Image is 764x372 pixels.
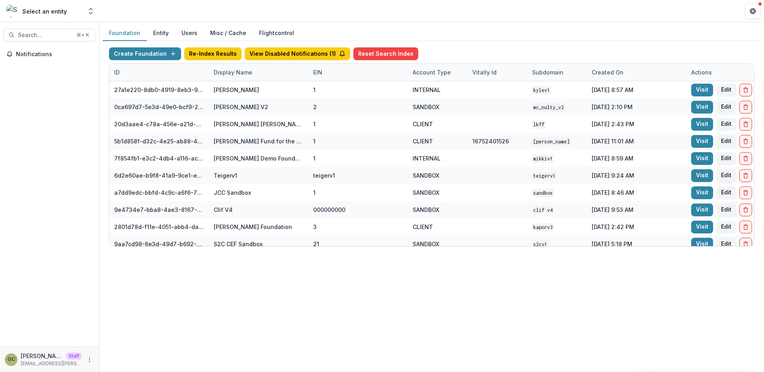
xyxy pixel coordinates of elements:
div: CLIENT [413,223,433,231]
div: 21 [313,240,319,248]
button: Users [175,25,204,41]
div: Vitally Id [468,64,527,81]
button: Foundation [103,25,147,41]
div: ID [109,64,209,81]
button: Delete Foundation [739,118,752,131]
div: Created on [587,64,686,81]
div: 6d2e60ae-b9f8-41a9-9ce1-e608d0f20ec5 [114,171,204,180]
div: 27a1e220-8db0-4919-8eb3-9f29ee33f7b0 [114,86,204,94]
div: 5b1d858f-d32c-4e25-ab88-434536713791 [114,137,204,145]
span: Notifications [16,51,93,58]
div: Clif V4 [214,206,233,214]
div: 3 [313,223,317,231]
button: Edit [716,152,736,165]
button: Edit [716,221,736,233]
div: SANDBOX [413,240,439,248]
div: [DATE] 2:43 PM [587,116,686,133]
a: Visit [691,169,713,182]
div: ⌘ + K [75,31,91,39]
button: Edit [716,118,736,131]
div: EIN [308,68,327,76]
div: [DATE] 5:18 PM [587,235,686,253]
div: 2801d78d-f11e-4051-abb4-dab00da98882 [114,223,204,231]
button: Edit [716,186,736,199]
button: View Disabled Notifications (1) [245,47,350,60]
button: Delete Foundation [739,101,752,114]
div: Account Type [408,68,456,76]
button: Entity [147,25,175,41]
button: Misc / Cache [204,25,253,41]
button: Open entity switcher [85,3,96,19]
div: Display Name [209,68,257,76]
div: SANDBOX [413,188,439,197]
button: More [85,355,94,364]
a: Visit [691,238,713,251]
div: 9e4734e7-bba8-4ae3-8167-95d86cec7b4b [114,206,204,214]
button: Get Help [745,3,761,19]
div: EIN [308,64,408,81]
div: Account Type [408,64,468,81]
a: Visit [691,135,713,148]
div: INTERNAL [413,154,440,163]
button: Re-Index Results [184,47,242,60]
div: 1 [313,188,316,197]
div: Subdomain [527,64,587,81]
code: mikkiv1 [532,155,554,163]
div: a7dd9edc-bbfd-4c9c-a6f6-76d0743bf1cd [114,188,204,197]
code: kaporv3 [532,223,554,231]
p: Staff [66,352,82,360]
div: CLIENT [413,137,433,145]
div: 000000000 [313,206,345,214]
div: CLIENT [413,120,433,128]
div: [DATE] 2:10 PM [587,98,686,116]
div: Grace Chang [8,357,15,362]
div: [DATE] 2:42 PM [587,218,686,235]
div: INTERNAL [413,86,440,94]
button: Notifications [3,48,96,61]
div: [PERSON_NAME] Foundation [214,223,292,231]
a: Visit [691,84,713,96]
img: Select an entity [6,5,19,18]
code: kylev1 [532,86,551,94]
button: Delete Foundation [739,84,752,96]
a: Visit [691,118,713,131]
code: Clif V4 [532,206,554,214]
div: 1 [313,120,316,128]
a: Visit [691,101,713,114]
div: Subdomain [527,68,568,76]
code: teigerv1 [532,172,557,180]
code: s2cv1 [532,240,548,249]
button: Edit [716,169,736,182]
div: Display Name [209,64,308,81]
a: Visit [691,204,713,216]
button: Edit [716,238,736,251]
div: Actions [686,68,717,76]
div: 0ca697d7-5e3d-49e0-bcf9-217f69e92d71 [114,103,204,111]
div: 20d3aae4-c78a-456e-a21d-91c97a6a725f [114,120,204,128]
div: Select an entity [22,7,67,16]
div: [DATE] 11:01 AM [587,133,686,150]
code: mc_nulty_v2 [532,103,565,112]
div: 1 [313,137,316,145]
a: Flightcontrol [259,29,294,37]
button: Create Foundation [109,47,181,60]
button: Delete Foundation [739,152,752,165]
button: Edit [716,101,736,114]
div: SANDBOX [413,206,439,214]
button: Reset Search Index [353,47,418,60]
button: Delete Foundation [739,135,752,148]
p: [EMAIL_ADDRESS][PERSON_NAME][DOMAIN_NAME] [21,360,82,367]
div: Teigerv1 [214,171,237,180]
button: Search... [3,29,96,41]
div: S2C CEF Sandbox [214,240,263,248]
div: 2 [313,103,317,111]
button: Delete Foundation [739,169,752,182]
div: Created on [587,68,628,76]
div: [DATE] 8:46 AM [587,184,686,201]
code: lkff [532,120,546,129]
div: [DATE] 8:57 AM [587,81,686,98]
